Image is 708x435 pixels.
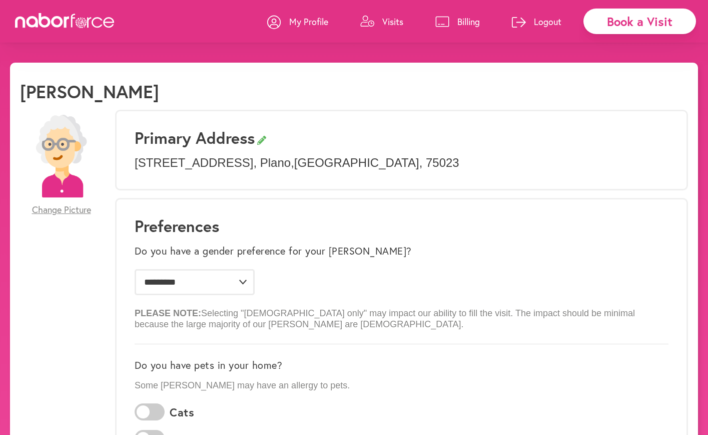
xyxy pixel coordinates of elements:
[512,7,561,37] a: Logout
[382,16,403,28] p: Visits
[360,7,403,37] a: Visits
[20,115,103,197] img: efc20bcf08b0dac87679abea64c1faab.png
[20,81,159,102] h1: [PERSON_NAME]
[32,204,91,215] span: Change Picture
[583,9,696,34] div: Book a Visit
[135,156,668,170] p: [STREET_ADDRESS] , Plano , [GEOGRAPHIC_DATA] , 75023
[135,216,668,236] h1: Preferences
[457,16,480,28] p: Billing
[435,7,480,37] a: Billing
[135,359,282,371] label: Do you have pets in your home?
[170,406,194,419] label: Cats
[135,300,668,330] p: Selecting "[DEMOGRAPHIC_DATA] only" may impact our ability to fill the visit. The impact should b...
[289,16,328,28] p: My Profile
[135,128,668,147] h3: Primary Address
[135,308,201,318] b: PLEASE NOTE:
[534,16,561,28] p: Logout
[267,7,328,37] a: My Profile
[135,380,668,391] p: Some [PERSON_NAME] may have an allergy to pets.
[135,245,412,257] label: Do you have a gender preference for your [PERSON_NAME]?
